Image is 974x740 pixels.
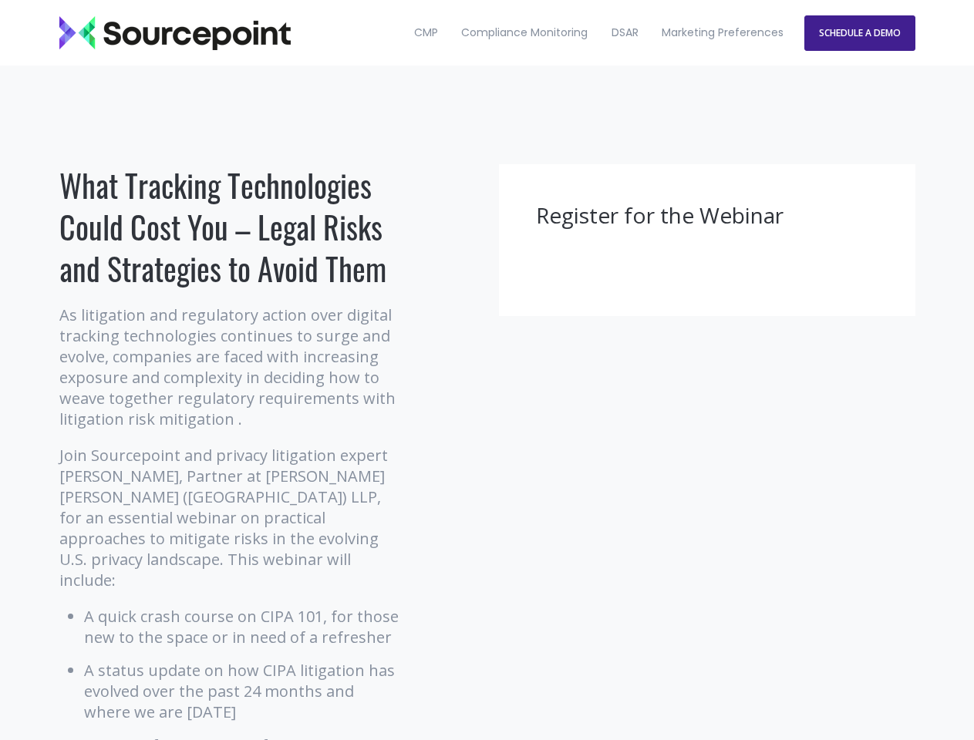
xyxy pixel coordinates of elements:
[536,201,878,230] h3: Register for the Webinar
[804,15,915,51] a: SCHEDULE A DEMO
[84,606,403,647] li: A quick crash course on CIPA 101, for those new to the space or in need of a refresher
[59,445,403,590] p: Join Sourcepoint and privacy litigation expert [PERSON_NAME], Partner at [PERSON_NAME] [PERSON_NA...
[59,304,403,429] p: As litigation and regulatory action over digital tracking technologies continues to surge and evo...
[59,16,291,50] img: Sourcepoint_logo_black_transparent (2)-2
[84,660,403,722] li: A status update on how CIPA litigation has evolved over the past 24 months and where we are [DATE]
[59,164,403,289] h1: What Tracking Technologies Could Cost You – Legal Risks and Strategies to Avoid Them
